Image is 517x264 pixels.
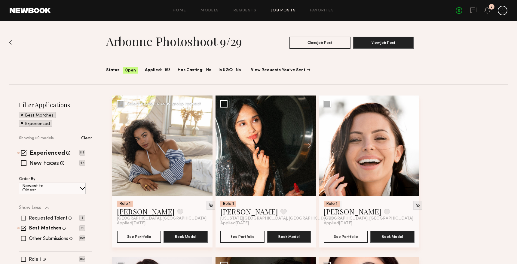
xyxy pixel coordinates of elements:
label: New Faces [29,161,59,167]
p: Show Less [19,205,41,210]
a: Book Model [370,234,415,239]
span: 163 [164,67,170,74]
p: Best Matches [25,114,54,118]
label: Experienced [30,150,65,156]
img: Back to previous page [9,40,12,45]
a: [PERSON_NAME] [324,207,381,216]
h1: Arbonne Photoshoot 9/29 [106,34,242,49]
a: Models [200,9,219,13]
button: CloseJob Post [289,37,350,49]
label: Role 1 [29,257,41,262]
div: Role 1 [324,201,340,207]
img: Unhide Model [415,203,420,208]
span: No [236,67,241,74]
span: Is UGC: [219,67,233,74]
span: [US_STATE][GEOGRAPHIC_DATA], [GEOGRAPHIC_DATA] [220,216,333,221]
button: See Portfolio [220,231,265,243]
label: Other Submissions [29,236,68,241]
a: Job Posts [271,9,296,13]
button: Book Model [164,231,208,243]
p: 152 [79,235,85,241]
p: 119 [79,150,85,156]
div: Select model to send group request [127,102,201,106]
a: Book Model [267,234,311,239]
button: Book Model [267,231,311,243]
div: 2 [491,5,493,9]
a: [PERSON_NAME] [220,207,278,216]
p: Newest to Oldest [22,184,58,193]
a: Book Model [164,234,208,239]
button: Book Model [370,231,415,243]
p: Experienced [25,122,50,126]
div: Role 1 [117,201,133,207]
div: Applied [DATE] [117,221,208,226]
button: See Portfolio [324,231,368,243]
a: Requests [234,9,257,13]
div: Applied [DATE] [324,221,415,226]
div: Role 1 [220,201,236,207]
a: Home [173,9,186,13]
p: Clear [81,136,92,141]
span: [GEOGRAPHIC_DATA], [GEOGRAPHIC_DATA] [117,216,206,221]
span: Open [125,68,136,74]
a: Favorites [310,9,334,13]
span: [GEOGRAPHIC_DATA], [GEOGRAPHIC_DATA] [324,216,413,221]
span: No [206,67,211,74]
p: Order By [19,177,35,181]
p: 3 [79,215,85,221]
label: Best Matches [29,226,61,231]
span: Status: [106,67,121,74]
span: Applied: [145,67,162,74]
a: View Requests You’ve Sent [251,68,310,72]
p: 44 [79,160,85,166]
img: Unhide Model [208,203,213,208]
h2: Filter Applications [19,101,92,109]
div: Applied [DATE] [220,221,311,226]
a: [PERSON_NAME] [117,207,175,216]
p: Showing 119 models [19,136,54,140]
label: Requested Talent [29,216,67,221]
button: View Job Post [353,37,414,49]
button: See Portfolio [117,231,161,243]
p: 11 [79,225,85,231]
p: 163 [79,256,85,262]
span: Has Casting: [178,67,203,74]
